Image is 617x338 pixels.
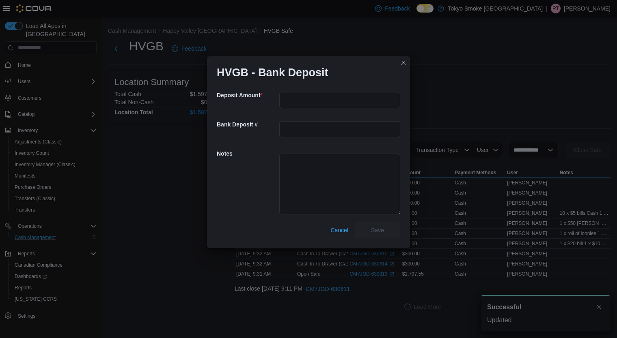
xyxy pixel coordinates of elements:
[399,58,408,68] button: Closes this modal window
[217,66,328,79] h1: HVGB - Bank Deposit
[355,222,400,238] button: Save
[217,87,278,103] h5: Deposit Amount
[330,226,348,234] span: Cancel
[217,145,278,162] h5: Notes
[371,226,384,234] span: Save
[217,116,278,133] h5: Bank Deposit #
[327,222,352,238] button: Cancel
